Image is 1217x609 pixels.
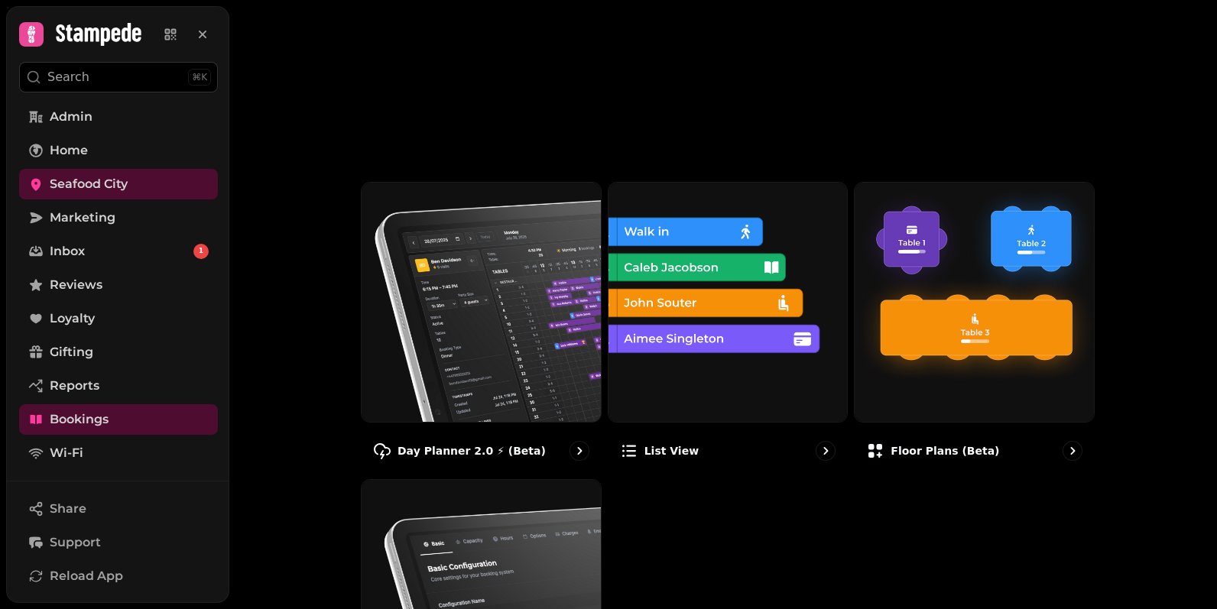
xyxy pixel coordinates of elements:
a: Floor Plans (beta)Floor Plans (beta) [854,182,1095,473]
a: Reviews [19,270,218,300]
span: Loyalty [50,309,95,328]
a: Reports [19,371,218,401]
span: Seafood City [50,175,128,193]
a: Day Planner 2.0 ⚡ (Beta)Day Planner 2.0 ⚡ (Beta) [361,182,602,473]
a: List viewList view [608,182,849,473]
a: Admin [19,102,218,132]
svg: go to [572,443,587,458]
span: 1 [199,246,203,257]
button: Reload App [19,561,218,591]
img: List view [608,183,848,422]
span: Support [50,533,101,552]
button: Share [19,494,218,524]
a: Gifting [19,337,218,368]
a: Loyalty [19,303,218,334]
span: Bookings [50,410,109,429]
span: Admin [50,108,92,126]
span: Gifting [50,343,93,361]
img: Floor Plans (beta) [855,183,1094,422]
img: Day Planner 2.0 ⚡ (Beta) [362,183,601,422]
a: Home [19,135,218,166]
svg: go to [818,443,833,458]
button: Search⌘K [19,62,218,92]
span: Inbox [50,242,85,261]
span: Wi-Fi [50,444,83,462]
a: Bookings [19,404,218,435]
p: Day Planner 2.0 ⚡ (Beta) [398,443,546,458]
svg: go to [1065,443,1080,458]
p: List view [644,443,699,458]
button: Support [19,527,218,558]
a: Wi-Fi [19,438,218,468]
p: Floor Plans (beta) [891,443,999,458]
span: Home [50,141,88,160]
p: Search [47,68,89,86]
div: ⌘K [188,69,211,86]
span: Reports [50,377,99,395]
span: Reviews [50,276,102,294]
a: Seafood City [19,169,218,199]
span: Reload App [50,567,123,585]
a: Marketing [19,202,218,233]
span: Marketing [50,209,115,227]
span: Share [50,500,86,518]
a: Inbox1 [19,236,218,267]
